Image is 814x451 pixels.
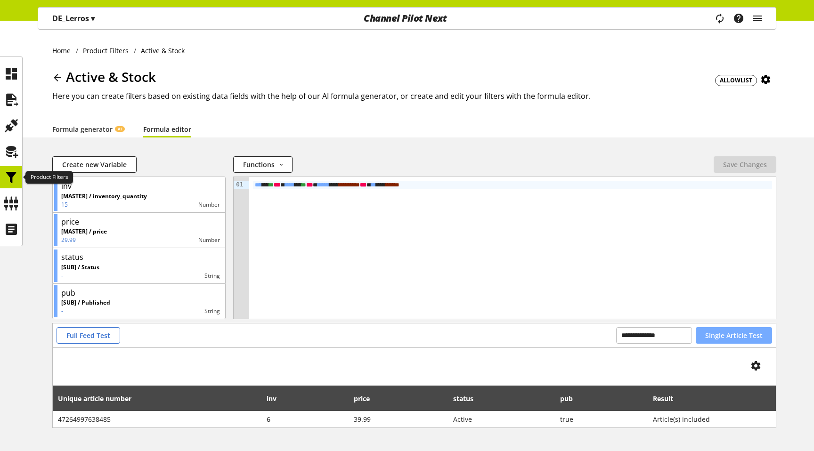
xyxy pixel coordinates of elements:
[560,414,643,424] span: true
[267,414,344,424] span: 6
[61,251,83,263] div: status
[25,171,73,184] div: Product Filters
[66,68,156,86] span: Active & Stock
[61,236,107,244] p: 29.99
[653,414,771,424] span: Article(s) included
[61,201,147,209] p: 15
[78,46,134,56] a: Product Filters
[91,13,95,24] span: ▾
[52,13,95,24] p: DE_Lerros
[453,414,550,424] span: Active
[99,272,220,280] div: string
[653,394,673,403] span: Result
[52,46,76,56] a: Home
[52,156,137,173] button: Create new Variable
[61,192,147,201] p: [MASTER] / inventory_quantity
[38,7,776,30] nav: main navigation
[723,160,767,169] span: Save Changes
[705,330,763,340] span: Single Article Test
[147,201,220,209] div: number
[61,287,75,298] div: pub
[696,327,772,344] button: Single Article Test
[61,180,72,192] div: inv
[118,126,122,132] span: AI
[61,227,107,236] p: [MASTER] / price
[243,160,275,169] span: Functions
[66,330,110,340] span: Full Feed Test
[52,124,124,134] a: Formula generatorAI
[61,307,110,315] p: -
[62,160,127,169] span: Create new Variable
[61,298,110,307] p: [SUB] / Published
[61,216,79,227] div: price
[107,236,220,244] div: number
[560,394,573,403] span: pub
[234,181,244,189] div: 01
[143,124,191,134] a: Formula editor
[354,394,370,403] span: price
[110,307,220,315] div: string
[267,394,277,403] span: inv
[57,327,120,344] button: Full Feed Test
[52,90,776,102] h2: Here you can create filters based on existing data fields with the help of our AI formula generat...
[58,394,131,403] span: Unique article number
[61,272,99,280] p: -
[453,394,473,403] span: status
[233,156,292,173] button: Functions
[720,76,752,85] span: ALLOWLIST
[58,414,257,424] span: 47264997638485
[354,414,443,424] span: 39.99
[714,156,776,173] button: Save Changes
[61,263,99,272] p: [SUB] / Status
